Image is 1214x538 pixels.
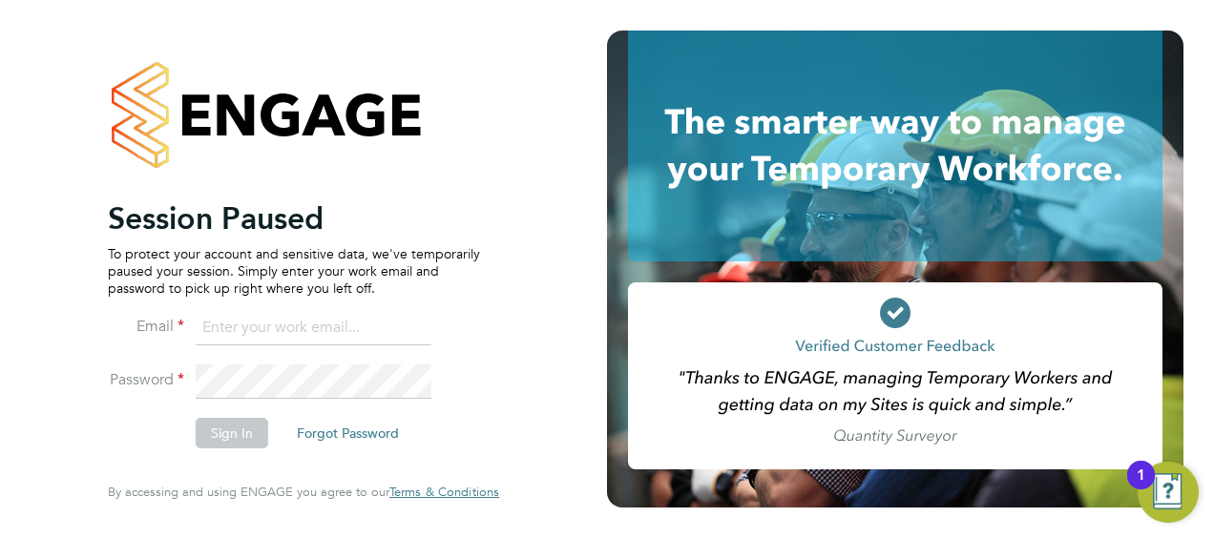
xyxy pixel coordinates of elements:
[389,484,499,500] span: Terms & Conditions
[196,418,268,448] button: Sign In
[108,484,499,500] span: By accessing and using ENGAGE you agree to our
[108,245,480,298] p: To protect your account and sensitive data, we've temporarily paused your session. Simply enter y...
[1138,462,1199,523] button: Open Resource Center, 1 new notification
[282,418,414,448] button: Forgot Password
[389,485,499,500] a: Terms & Conditions
[196,311,431,345] input: Enter your work email...
[1137,475,1145,500] div: 1
[108,199,480,238] h2: Session Paused
[108,317,184,337] label: Email
[108,370,184,390] label: Password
